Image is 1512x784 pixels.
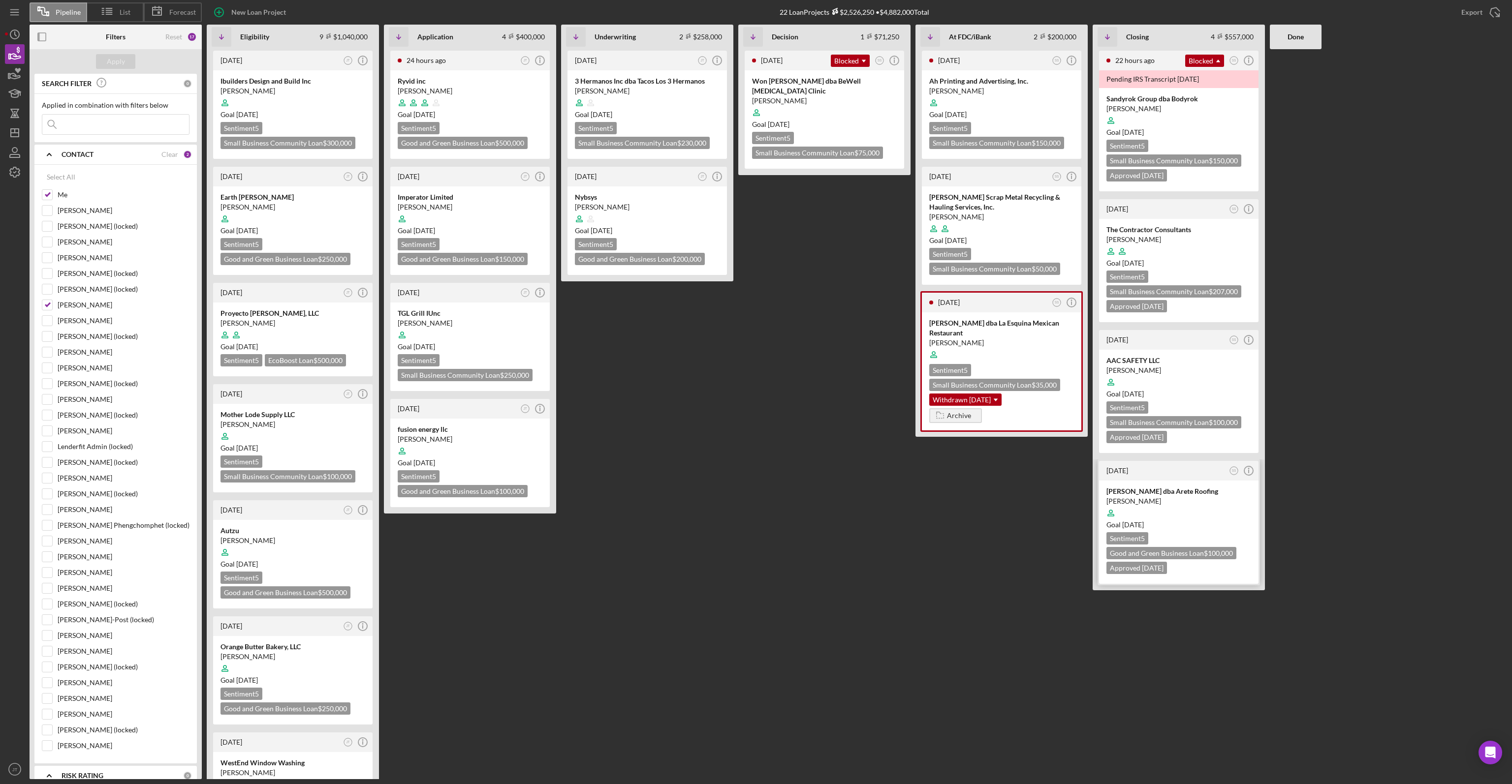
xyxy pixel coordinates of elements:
a: [DATE]SS[PERSON_NAME] dba Arete Roofing[PERSON_NAME]Goal [DATE]Sentiment5Good and Green Business ... [1098,459,1260,585]
div: Sentiment 5 [398,470,440,482]
text: SS [1055,301,1059,304]
div: Clear [161,151,178,158]
label: [PERSON_NAME] [58,568,189,577]
time: 09/29/2025 [413,342,435,351]
time: 2025-08-12 03:52 [398,404,419,413]
time: 2025-08-20 22:00 [220,56,242,64]
div: [PERSON_NAME] [220,420,365,429]
div: [PERSON_NAME] [929,212,1074,222]
div: 4 $557,000 [1211,32,1254,41]
label: [PERSON_NAME] [58,646,189,656]
div: Sandyrok Group dba Bodyrok [1106,94,1251,104]
a: [DATE]SSAh Printing and Advertising, Inc.[PERSON_NAME]Goal [DATE]Sentiment5Small Business Communi... [920,49,1083,160]
div: fusion energy llc [398,424,542,434]
label: [PERSON_NAME] Phengchomphet (locked) [58,520,189,530]
div: 2 $258,000 [679,32,722,41]
time: 09/23/2025 [413,458,435,467]
a: [DATE]JT3 Hermanos Inc dba Tacos Los 3 Hermanos[PERSON_NAME]Goal [DATE]Sentiment5Small Business C... [566,49,728,160]
div: Good and Green Business Loan $150,000 [398,253,528,265]
button: JT [519,170,532,183]
div: Sentiment 5 [1106,271,1148,283]
div: Good and Green Business Loan $200,000 [575,253,705,265]
label: [PERSON_NAME] [58,237,189,247]
text: JT [700,59,704,62]
a: [DATE]JTIbuilders Design and Build Inc[PERSON_NAME]Goal [DATE]Sentiment5Small Business Community ... [212,49,374,160]
div: [PERSON_NAME] [220,768,365,778]
time: 2025-08-19 15:55 [1106,335,1128,344]
time: 07/07/2025 [1122,259,1144,267]
div: Small Business Community Loan $100,000 [220,470,355,482]
div: Small Business Community Loan $300,000 [220,137,355,149]
text: SS [878,59,882,62]
div: [PERSON_NAME] [929,86,1074,96]
time: 09/29/2025 [236,226,258,235]
a: [DATE]JTNybsys[PERSON_NAME]Goal [DATE]Sentiment5Good and Green Business Loan$200,000 [566,165,728,276]
label: [PERSON_NAME] [58,347,189,357]
a: [DATE]JTImperator Limited[PERSON_NAME]Goal [DATE]Sentiment5Good and Green Business Loan$150,000 [389,165,551,276]
label: [PERSON_NAME] (locked) [58,269,189,278]
b: Decision [772,33,798,41]
div: Ryvid inc [398,76,542,86]
button: JT [696,170,709,183]
button: Export [1451,2,1507,22]
a: [DATE]JTMother Lode Supply LLC[PERSON_NAME]Goal [DATE]Sentiment5Small Business Community Loan$100... [212,383,374,494]
label: [PERSON_NAME] [58,583,189,593]
time: 10/04/2025 [413,110,435,119]
text: JT [523,407,527,410]
div: Imperator Limited [398,192,542,202]
label: [PERSON_NAME] [58,316,189,326]
label: [PERSON_NAME] [58,631,189,640]
button: JT [342,388,355,401]
text: JT [523,59,527,62]
a: [DATE]JTProyecto [PERSON_NAME], LLC[PERSON_NAME]Goal [DATE]Sentiment5EcoBoost Loan$500,000 [212,281,374,378]
time: 2025-08-13 18:42 [575,56,597,64]
div: Sentiment 5 [929,122,971,134]
div: AAC SAFETY LLC [1106,356,1251,365]
div: [PERSON_NAME] Scrap Metal Recycling & Hauling Services, Inc. [929,192,1074,212]
span: Goal [220,110,258,119]
label: [PERSON_NAME] [58,678,189,688]
span: Goal [398,110,435,119]
label: [PERSON_NAME] (locked) [58,662,189,672]
div: [PERSON_NAME] [575,86,720,96]
time: 07/04/2025 [945,110,967,119]
text: JT [523,175,527,178]
div: Small Business Community Loan $250,000 [398,369,533,381]
label: [PERSON_NAME] [58,552,189,562]
label: [PERSON_NAME] [58,505,189,514]
time: 2025-08-20 23:48 [398,288,419,297]
span: List [120,8,130,16]
time: 08/30/2025 [591,110,612,119]
text: JT [12,767,18,772]
div: Approved [DATE] [1106,562,1167,574]
div: Small Business Community Loan $75,000 [752,147,883,159]
text: JT [346,59,349,62]
span: Goal [929,110,967,119]
button: SS [1228,203,1241,216]
div: Sentiment 5 [752,132,794,144]
label: [PERSON_NAME] (locked) [58,725,189,735]
label: [PERSON_NAME] [58,206,189,215]
time: 2025-08-21 02:00 [938,56,960,64]
button: JT [342,170,355,183]
div: Small Business Community Loan $100,000 [1106,416,1241,428]
div: [PERSON_NAME] [398,318,542,328]
b: Closing [1126,33,1149,41]
div: Sentiment 5 [575,122,617,134]
button: New Loan Project [207,2,296,22]
text: SS [1232,59,1236,62]
a: [DATE]BlockedSSPending IBANK approvalWon [PERSON_NAME] dba BeWell [MEDICAL_DATA] Clinic[PERSON_NA... [743,49,906,170]
div: [PERSON_NAME] [1106,365,1251,375]
div: Good and Green Business Loan $500,000 [220,586,350,599]
div: [PERSON_NAME] [398,86,542,96]
div: Sentiment 5 [398,354,440,366]
div: [PERSON_NAME] [220,86,365,96]
div: Small Business Community Loan $50,000 [929,263,1060,275]
div: Ah Printing and Advertising, Inc. [929,76,1074,86]
span: Goal [1106,128,1144,136]
text: JT [346,740,349,744]
div: Nybsys [575,192,720,202]
div: Pending IRS Transcript [DATE] [1099,70,1259,88]
div: 4 $400,000 [502,32,545,41]
span: Goal [220,226,258,235]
